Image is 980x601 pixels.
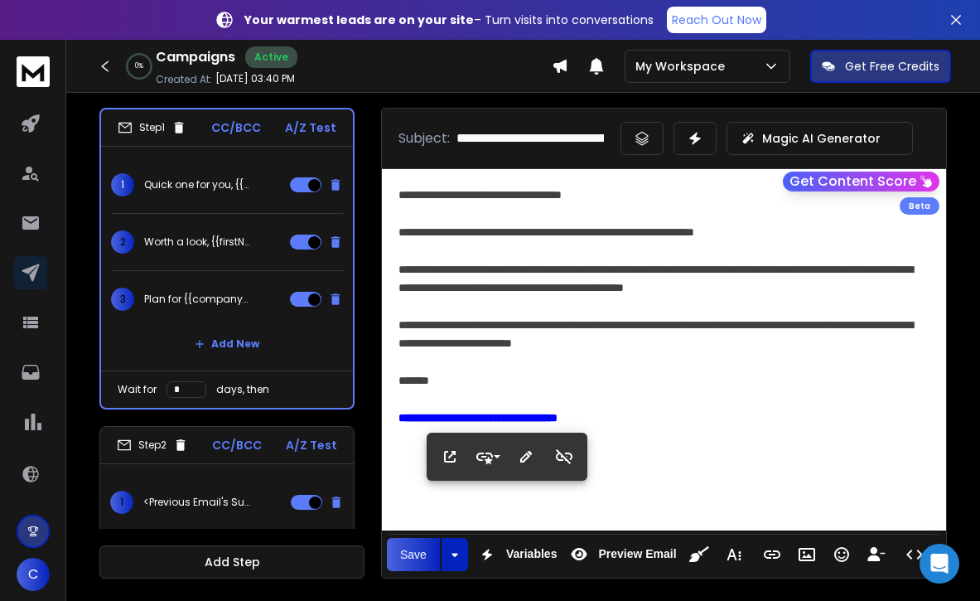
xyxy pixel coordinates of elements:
button: Add New [181,327,273,361]
button: Preview Email [563,538,679,571]
div: Open Intercom Messenger [920,544,959,584]
button: Get Free Credits [810,50,951,83]
p: My Workspace [635,58,731,75]
button: Open Link [434,440,466,473]
button: Insert Image (⌘P) [791,538,823,571]
p: A/Z Test [285,119,336,136]
button: More Text [718,538,750,571]
button: Insert Link (⌘K) [756,538,788,571]
p: 0 % [135,61,143,71]
button: Save [387,538,440,571]
h1: Campaigns [156,47,235,67]
button: Clean HTML [683,538,715,571]
p: A/Z Test [286,437,337,453]
span: 2 [111,230,134,254]
span: 3 [111,288,134,311]
div: Step 1 [118,120,186,135]
button: C [17,558,50,591]
p: Worth a look, {{firstName}} [144,235,250,249]
span: Variables [503,547,561,561]
button: Magic AI Generator [727,122,913,155]
div: Step 2 [117,438,188,453]
p: Wait for [118,383,157,396]
p: days, then [216,383,269,396]
img: logo [17,56,50,87]
span: Preview Email [595,547,679,561]
button: Emoticons [826,538,857,571]
p: – Turn visits into conversations [244,12,654,28]
p: Magic AI Generator [762,130,881,147]
button: Insert Unsubscribe Link [861,538,892,571]
span: 1 [111,173,134,196]
p: Quick one for you, {{firstName}} [144,178,250,191]
p: Reach Out Now [672,12,761,28]
strong: Your warmest leads are on your site [244,12,474,28]
p: [DATE] 03:40 PM [215,72,295,85]
p: <Previous Email's Subject> [143,496,249,509]
p: CC/BCC [212,437,262,453]
button: Add Step [99,545,364,579]
span: 1 [110,491,133,514]
button: Get Content Score [783,172,939,191]
p: CC/BCC [211,119,261,136]
li: Step1CC/BCCA/Z Test1Quick one for you, {{firstName}}2Worth a look, {{firstName}}3Plan for {{compa... [99,108,355,410]
button: Variables [471,538,561,571]
div: Beta [900,197,939,215]
a: Reach Out Now [667,7,766,33]
p: Plan for {{companyName}} [144,293,250,306]
p: Get Free Credits [845,58,939,75]
p: Subject: [398,128,450,148]
div: Active [245,46,297,68]
p: Created At: [156,73,212,86]
button: Code View [899,538,930,571]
